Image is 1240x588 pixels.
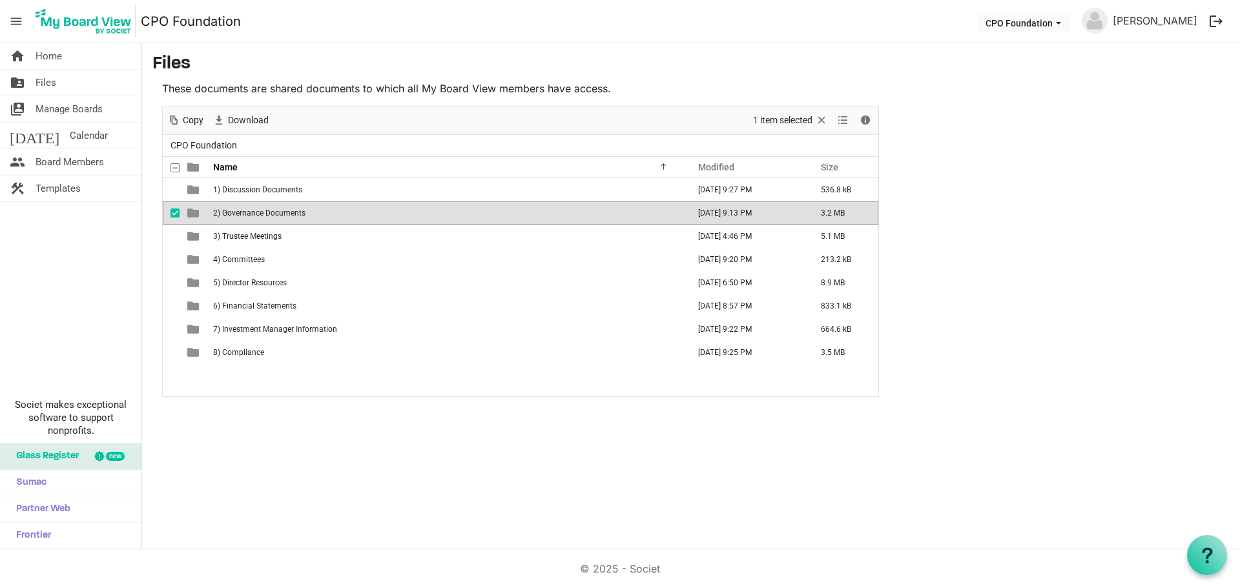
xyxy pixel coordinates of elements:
td: September 19, 2025 6:50 PM column header Modified [685,271,807,294]
div: Copy [163,107,208,134]
span: Size [821,162,838,172]
span: 1) Discussion Documents [213,185,302,194]
td: 7) Investment Manager Information is template cell column header Name [209,318,685,341]
span: 7) Investment Manager Information [213,325,337,334]
div: View [832,107,854,134]
td: June 12, 2025 9:22 PM column header Modified [685,318,807,341]
span: Manage Boards [36,96,103,122]
td: 3.5 MB is template cell column header Size [807,341,878,364]
td: is template cell column header type [180,201,209,225]
span: menu [4,9,28,34]
button: Copy [165,112,206,128]
div: new [106,452,125,461]
div: Clear selection [749,107,832,134]
span: Calendar [70,123,108,148]
td: is template cell column header type [180,294,209,318]
span: Glass Register [10,443,79,469]
td: June 12, 2025 8:57 PM column header Modified [685,294,807,318]
td: checkbox [163,178,180,201]
a: CPO Foundation [141,8,241,34]
td: June 12, 2025 9:25 PM column header Modified [685,341,807,364]
button: CPO Foundation dropdownbutton [977,14,1069,32]
button: View dropdownbutton [835,112,851,128]
td: checkbox [163,248,180,271]
span: Download [227,112,270,128]
td: 4) Committees is template cell column header Name [209,248,685,271]
td: checkbox [163,271,180,294]
td: 3.2 MB is template cell column header Size [807,201,878,225]
td: September 22, 2025 4:46 PM column header Modified [685,225,807,248]
td: 3) Trustee Meetings is template cell column header Name [209,225,685,248]
td: is template cell column header type [180,318,209,341]
img: no-profile-picture.svg [1082,8,1108,34]
span: 6) Financial Statements [213,301,296,310]
td: checkbox [163,341,180,364]
span: Partner Web [10,496,70,522]
span: 5) Director Resources [213,278,287,287]
td: 6) Financial Statements is template cell column header Name [209,294,685,318]
td: 8.9 MB is template cell column header Size [807,271,878,294]
td: 536.8 kB is template cell column header Size [807,178,878,201]
div: Details [854,107,876,134]
span: construction [10,176,25,201]
span: CPO Foundation [168,137,240,154]
div: Download [208,107,273,134]
span: folder_shared [10,70,25,96]
span: Frontier [10,523,51,549]
td: 5.1 MB is template cell column header Size [807,225,878,248]
button: Details [857,112,874,128]
img: My Board View Logo [32,5,136,37]
td: June 12, 2025 9:13 PM column header Modified [685,201,807,225]
td: 8) Compliance is template cell column header Name [209,341,685,364]
td: 664.6 kB is template cell column header Size [807,318,878,341]
span: Files [36,70,56,96]
span: Templates [36,176,81,201]
span: home [10,43,25,69]
span: 2) Governance Documents [213,208,305,218]
td: 213.2 kB is template cell column header Size [807,248,878,271]
span: 8) Compliance [213,348,264,357]
span: Societ makes exceptional software to support nonprofits. [6,398,136,437]
td: checkbox [163,318,180,341]
td: is template cell column header type [180,178,209,201]
span: 1 item selected [752,112,814,128]
td: June 12, 2025 9:27 PM column header Modified [685,178,807,201]
span: 3) Trustee Meetings [213,232,282,241]
span: people [10,149,25,175]
td: 1) Discussion Documents is template cell column header Name [209,178,685,201]
button: logout [1203,8,1230,35]
a: [PERSON_NAME] [1108,8,1203,34]
td: checkbox [163,294,180,318]
td: is template cell column header type [180,248,209,271]
td: 2) Governance Documents is template cell column header Name [209,201,685,225]
td: is template cell column header type [180,225,209,248]
span: Name [213,162,238,172]
button: Download [211,112,271,128]
h3: Files [152,54,1230,76]
span: Home [36,43,62,69]
p: These documents are shared documents to which all My Board View members have access. [162,81,879,96]
td: 833.1 kB is template cell column header Size [807,294,878,318]
button: Selection [751,112,831,128]
span: Sumac [10,470,46,496]
td: is template cell column header type [180,341,209,364]
span: [DATE] [10,123,59,148]
span: Modified [698,162,734,172]
span: 4) Committees [213,255,265,264]
td: is template cell column header type [180,271,209,294]
a: My Board View Logo [32,5,141,37]
td: checkbox [163,225,180,248]
td: June 12, 2025 9:20 PM column header Modified [685,248,807,271]
td: checkbox [163,201,180,225]
a: © 2025 - Societ [580,562,660,575]
td: 5) Director Resources is template cell column header Name [209,271,685,294]
span: Copy [181,112,205,128]
span: Board Members [36,149,104,175]
span: switch_account [10,96,25,122]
